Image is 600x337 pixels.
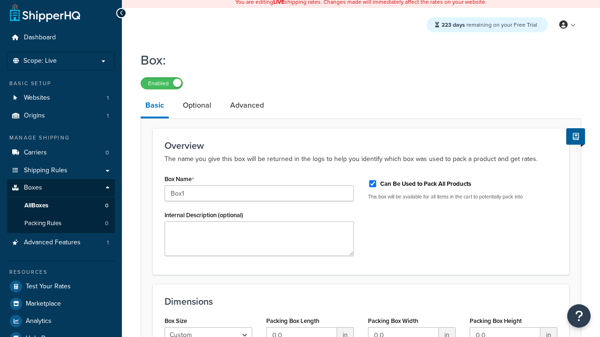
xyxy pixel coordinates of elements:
[7,215,115,232] a: Packing Rules0
[442,21,465,29] strong: 223 days
[7,179,115,233] li: Boxes
[165,317,187,324] label: Box Size
[107,112,109,120] span: 1
[24,34,56,42] span: Dashboard
[7,215,115,232] li: Packing Rules
[141,94,169,118] a: Basic
[7,80,115,88] div: Basic Setup
[380,180,471,188] label: Can Be Used to Pack All Products
[266,317,319,324] label: Packing Box Length
[566,128,585,145] button: Show Help Docs
[7,89,115,107] a: Websites1
[24,112,45,120] span: Origins
[7,29,115,46] a: Dashboard
[107,94,109,102] span: 1
[24,220,61,227] span: Packing Rules
[7,134,115,142] div: Manage Shipping
[24,202,48,210] span: All Boxes
[225,94,269,117] a: Advanced
[165,154,557,165] p: The name you give this box will be returned in the logs to help you identify which box was used t...
[368,193,557,200] p: This box will be available for all items in the cart to potentially pack into
[26,300,61,308] span: Marketplace
[7,162,115,179] a: Shipping Rules
[26,317,52,325] span: Analytics
[165,176,194,183] label: Box Name
[178,94,216,117] a: Optional
[7,278,115,295] a: Test Your Rates
[105,220,108,227] span: 0
[24,184,42,192] span: Boxes
[7,313,115,330] a: Analytics
[7,89,115,107] li: Websites
[24,239,81,247] span: Advanced Features
[105,149,109,157] span: 0
[26,283,71,291] span: Test Your Rates
[24,167,67,175] span: Shipping Rules
[7,234,115,251] a: Advanced Features1
[7,268,115,276] div: Resources
[7,144,115,161] li: Carriers
[7,107,115,125] a: Origins1
[368,317,418,324] label: Packing Box Width
[24,149,47,157] span: Carriers
[165,140,557,151] h3: Overview
[470,317,522,324] label: Packing Box Height
[7,295,115,312] a: Marketplace
[7,197,115,214] a: AllBoxes0
[165,296,557,307] h3: Dimensions
[141,51,570,69] h1: Box:
[567,304,591,328] button: Open Resource Center
[7,234,115,251] li: Advanced Features
[23,57,57,65] span: Scope: Live
[7,179,115,197] a: Boxes
[107,239,109,247] span: 1
[105,202,108,210] span: 0
[141,78,182,89] label: Enabled
[442,21,537,29] span: remaining on your Free Trial
[7,107,115,125] li: Origins
[7,144,115,161] a: Carriers0
[24,94,50,102] span: Websites
[165,212,243,219] label: Internal Description (optional)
